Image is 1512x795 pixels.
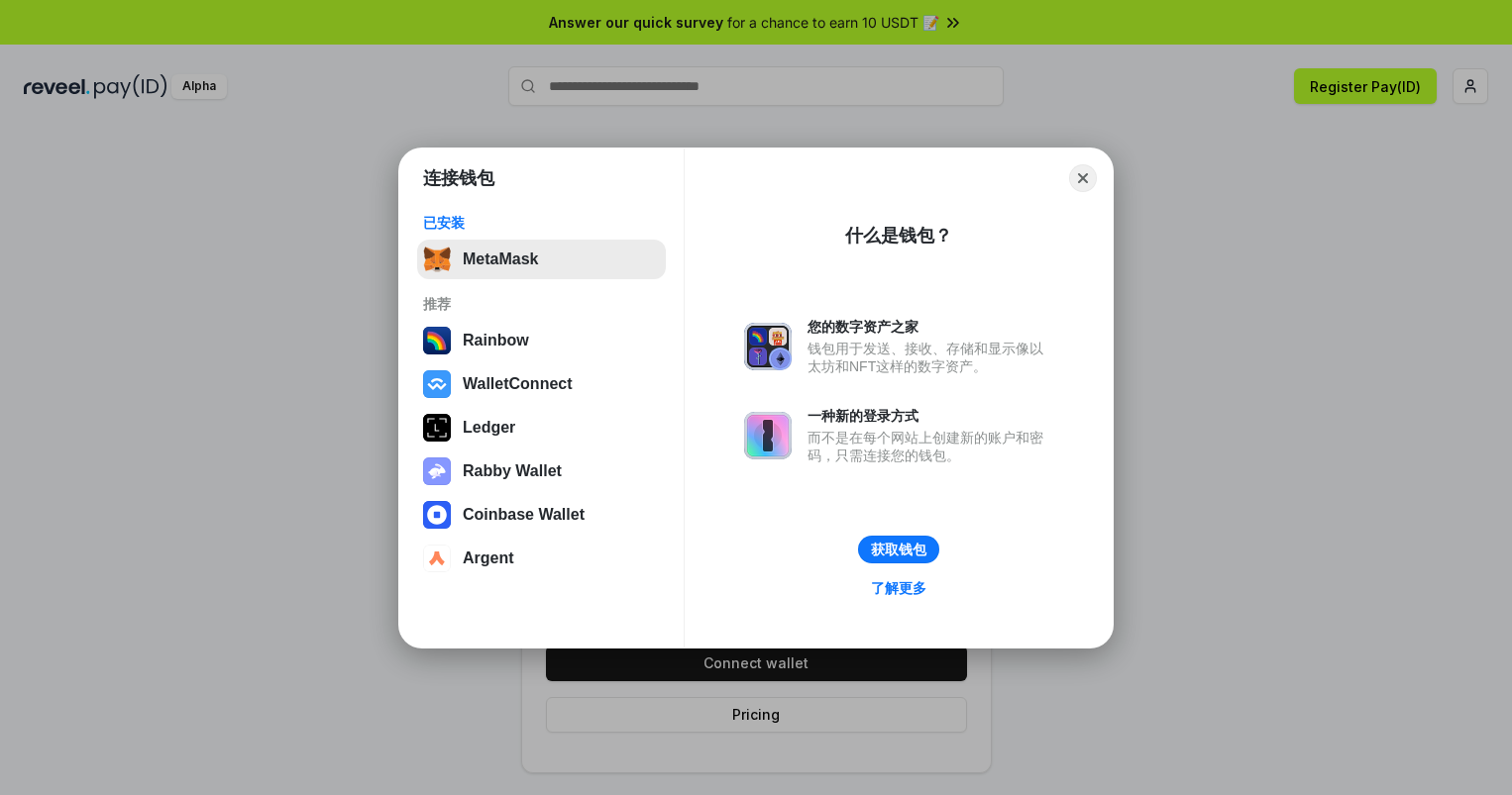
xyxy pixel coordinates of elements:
div: Coinbase Wallet [463,506,585,524]
img: svg+xml,%3Csvg%20width%3D%2228%22%20height%3D%2228%22%20viewBox%3D%220%200%2028%2028%22%20fill%3D... [423,370,451,398]
div: 已安装 [423,214,660,232]
button: Coinbase Wallet [417,495,666,535]
img: svg+xml,%3Csvg%20width%3D%2228%22%20height%3D%2228%22%20viewBox%3D%220%200%2028%2028%22%20fill%3D... [423,545,451,572]
button: Close [1069,164,1097,192]
div: WalletConnect [463,375,573,393]
img: svg+xml,%3Csvg%20xmlns%3D%22http%3A%2F%2Fwww.w3.org%2F2000%2Fsvg%22%20width%3D%2228%22%20height%3... [423,414,451,442]
img: svg+xml,%3Csvg%20width%3D%2228%22%20height%3D%2228%22%20viewBox%3D%220%200%2028%2028%22%20fill%3D... [423,501,451,529]
img: svg+xml,%3Csvg%20xmlns%3D%22http%3A%2F%2Fwww.w3.org%2F2000%2Fsvg%22%20fill%3D%22none%22%20viewBox... [744,412,792,459]
div: 推荐 [423,295,660,313]
img: svg+xml,%3Csvg%20fill%3D%22none%22%20height%3D%2233%22%20viewBox%3D%220%200%2035%2033%22%20width%... [423,246,451,273]
div: Ledger [463,419,515,437]
button: WalletConnect [417,364,666,404]
div: MetaMask [463,250,538,268]
div: 什么是钱包？ [845,224,952,248]
button: 获取钱包 [858,536,939,563]
div: 而不是在每个网站上创建新的账户和密码，只需连接您的钱包。 [808,429,1053,464]
div: Rainbow [463,332,529,349]
h1: 连接钱包 [423,166,494,190]
img: svg+xml,%3Csvg%20width%3D%22120%22%20height%3D%22120%22%20viewBox%3D%220%200%20120%20120%22%20fil... [423,327,451,354]
div: 钱包用于发送、接收、存储和显示像以太坊和NFT这样的数字资产。 [808,340,1053,375]
div: 您的数字资产之家 [808,318,1053,336]
button: Rabby Wallet [417,451,666,491]
div: 一种新的登录方式 [808,407,1053,425]
div: 了解更多 [871,579,926,597]
div: 获取钱包 [871,541,926,558]
img: svg+xml,%3Csvg%20xmlns%3D%22http%3A%2F%2Fwww.w3.org%2F2000%2Fsvg%22%20fill%3D%22none%22%20viewBox... [423,457,451,485]
div: Rabby Wallet [463,462,562,480]
div: Argent [463,549,514,567]
img: svg+xml,%3Csvg%20xmlns%3D%22http%3A%2F%2Fwww.w3.org%2F2000%2Fsvg%22%20fill%3D%22none%22%20viewBox... [744,323,792,370]
a: 了解更多 [859,575,938,601]
button: MetaMask [417,240,666,279]
button: Rainbow [417,321,666,360]
button: Ledger [417,408,666,447]
button: Argent [417,539,666,578]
